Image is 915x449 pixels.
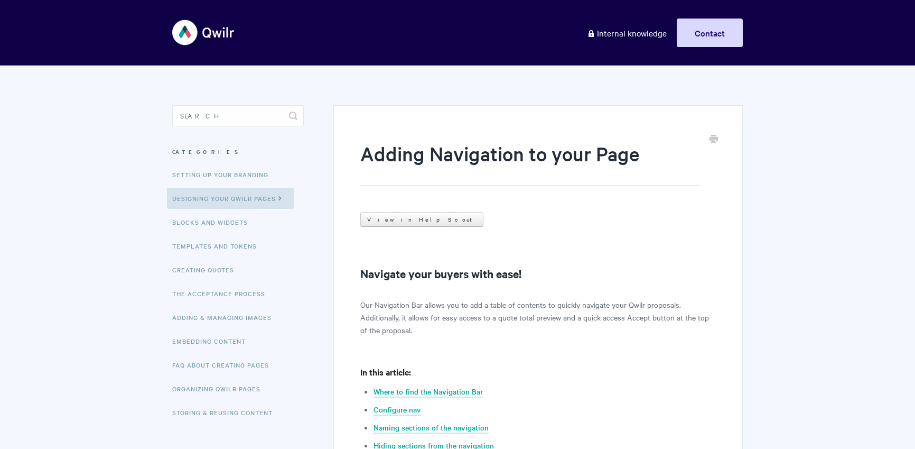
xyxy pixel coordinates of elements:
a: View in Help Scout [360,212,483,227]
input: Search [172,105,304,126]
a: Naming sections of the navigation [374,422,489,434]
h1: Adding Navigation to your Page [360,140,700,186]
p: Our Navigation Bar allows you to add a table of contents to quickly navigate your Qwilr proposals... [360,298,716,336]
h3: Categories [172,142,304,161]
a: Templates and Tokens [172,235,265,256]
a: Internal knowledge [579,19,675,47]
a: Organizing Qwilr Pages [172,378,268,399]
a: Embedding Content [172,331,254,352]
a: Configure nav [374,404,421,416]
h2: Navigate your buyers with ease! [360,265,716,282]
a: Storing & Reusing Content [172,402,281,423]
a: Creating Quotes [172,259,242,280]
a: The Acceptance Process [172,283,273,304]
a: Blocks and Widgets [172,212,256,233]
a: Where to find the Navigation Bar [374,386,483,398]
a: Print this Article [709,134,718,145]
img: Qwilr Help Center [172,13,235,52]
a: FAQ About Creating Pages [172,354,277,375]
a: Setting up your Branding [172,164,276,185]
b: In this article: [360,366,411,378]
a: Contact [677,19,743,47]
a: Designing Your Qwilr Pages [167,188,294,209]
a: Adding & Managing Images [172,307,279,328]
